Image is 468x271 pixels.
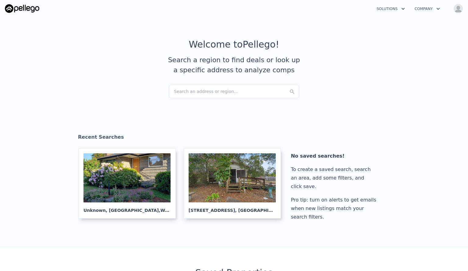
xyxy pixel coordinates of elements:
a: Unknown, [GEOGRAPHIC_DATA],WA 98126 [78,148,181,219]
div: No saved searches! [291,152,379,160]
button: Company [410,3,445,14]
div: Unknown , [GEOGRAPHIC_DATA] [83,202,171,213]
img: Pellego [5,4,39,13]
a: [STREET_ADDRESS], [GEOGRAPHIC_DATA] [183,148,286,219]
div: Pro tip: turn on alerts to get emails when new listings match your search filters. [291,196,379,221]
img: avatar [453,4,463,13]
button: Solutions [372,3,410,14]
div: Recent Searches [78,129,390,148]
div: Welcome to Pellego ! [189,39,279,50]
div: [STREET_ADDRESS] , [GEOGRAPHIC_DATA] [189,202,276,213]
div: To create a saved search, search an area, add some filters, and click save. [291,165,379,191]
span: , WA 98126 [159,208,185,213]
div: Search an address or region... [169,85,299,98]
div: Search a region to find deals or look up a specific address to analyze comps [166,55,302,75]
